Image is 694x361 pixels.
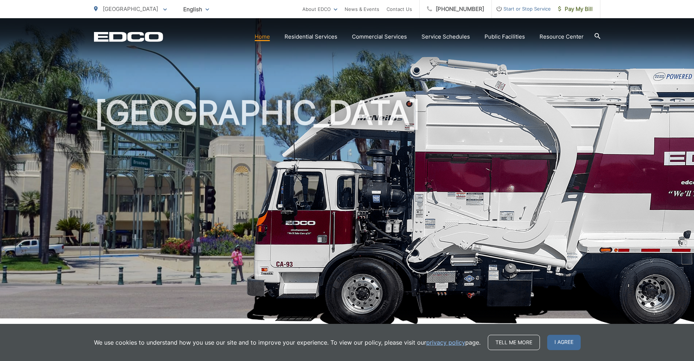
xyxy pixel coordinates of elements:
[345,5,379,13] a: News & Events
[422,32,470,41] a: Service Schedules
[94,95,600,325] h1: [GEOGRAPHIC_DATA]
[178,3,215,16] span: English
[302,5,337,13] a: About EDCO
[94,32,163,42] a: EDCD logo. Return to the homepage.
[103,5,158,12] span: [GEOGRAPHIC_DATA]
[285,32,337,41] a: Residential Services
[94,338,481,347] p: We use cookies to understand how you use our site and to improve your experience. To view our pol...
[540,32,584,41] a: Resource Center
[352,32,407,41] a: Commercial Services
[426,338,465,347] a: privacy policy
[387,5,412,13] a: Contact Us
[547,335,581,350] span: I agree
[485,32,525,41] a: Public Facilities
[488,335,540,350] a: Tell me more
[255,32,270,41] a: Home
[558,5,593,13] span: Pay My Bill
